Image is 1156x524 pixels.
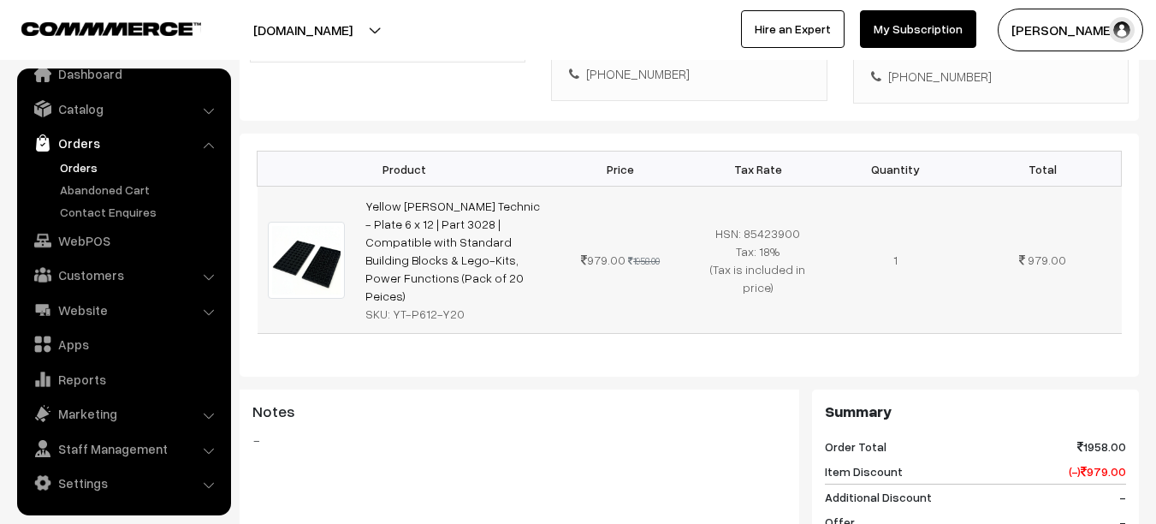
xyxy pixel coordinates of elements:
[1077,438,1126,456] span: 1958.00
[21,22,201,35] img: COMMMERCE
[56,181,225,199] a: Abandoned Cart
[56,158,225,176] a: Orders
[365,199,540,303] a: Yellow [PERSON_NAME] Technic - Plate 6 x 12 | Part 3028 | Compatible with Standard Building Block...
[21,433,225,464] a: Staff Management
[21,398,225,429] a: Marketing
[998,9,1143,51] button: [PERSON_NAME]
[21,128,225,158] a: Orders
[21,259,225,290] a: Customers
[860,10,976,48] a: My Subscription
[268,222,346,300] img: 2 (4).jpg
[552,152,690,187] th: Price
[193,9,412,51] button: [DOMAIN_NAME]
[628,255,660,266] strike: 1958.00
[710,226,805,295] span: HSN: 85423900 Tax: 18% (Tax is included in price)
[56,203,225,221] a: Contact Enquires
[1028,253,1066,267] span: 979.00
[1069,462,1126,480] span: (-) 979.00
[21,17,171,38] a: COMMMERCE
[258,152,552,187] th: Product
[21,295,225,325] a: Website
[825,462,903,480] span: Item Discount
[569,64,809,84] div: [PHONE_NUMBER]
[21,93,225,124] a: Catalog
[964,152,1122,187] th: Total
[21,364,225,395] a: Reports
[825,402,1126,421] h3: Summary
[741,10,845,48] a: Hire an Expert
[871,67,1111,86] div: [PHONE_NUMBER]
[21,329,225,360] a: Apps
[252,402,786,421] h3: Notes
[825,488,932,506] span: Additional Discount
[1109,17,1135,43] img: user
[21,225,225,256] a: WebPOS
[21,467,225,498] a: Settings
[581,253,625,267] span: 979.00
[252,430,786,450] blockquote: -
[689,152,827,187] th: Tax Rate
[21,58,225,89] a: Dashboard
[827,152,964,187] th: Quantity
[893,253,898,267] span: 1
[1119,488,1126,506] span: -
[825,438,886,456] span: Order Total
[365,305,542,323] div: SKU: YT-P612-Y20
